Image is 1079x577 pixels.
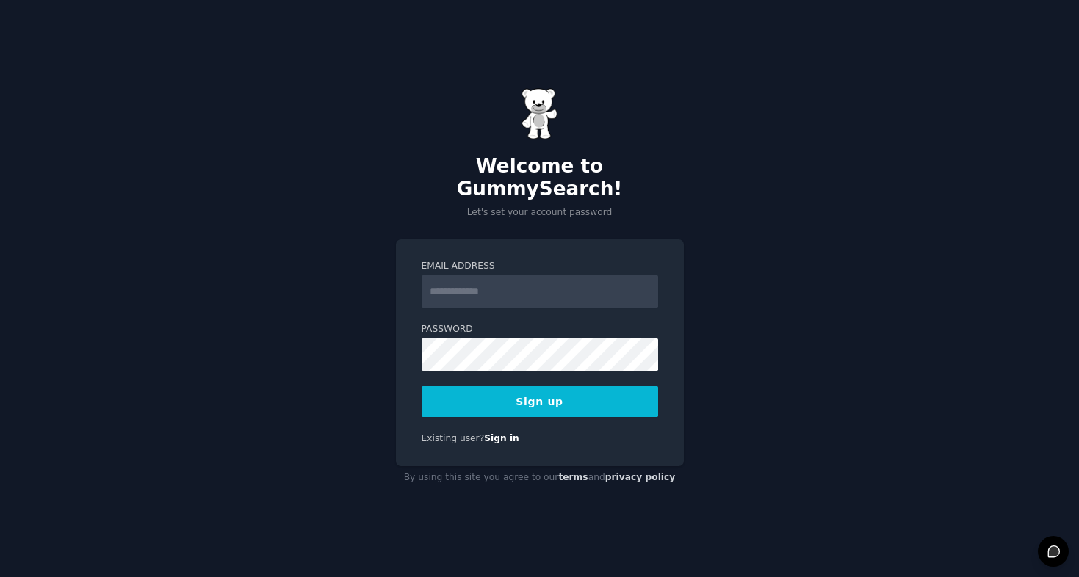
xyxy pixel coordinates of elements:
p: Let's set your account password [396,206,684,219]
label: Password [422,323,658,336]
button: Sign up [422,386,658,417]
div: By using this site you agree to our and [396,466,684,490]
span: Existing user? [422,433,485,443]
a: privacy policy [605,472,676,482]
label: Email Address [422,260,658,273]
h2: Welcome to GummySearch! [396,155,684,201]
a: terms [558,472,588,482]
img: Gummy Bear [522,88,558,139]
a: Sign in [484,433,519,443]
